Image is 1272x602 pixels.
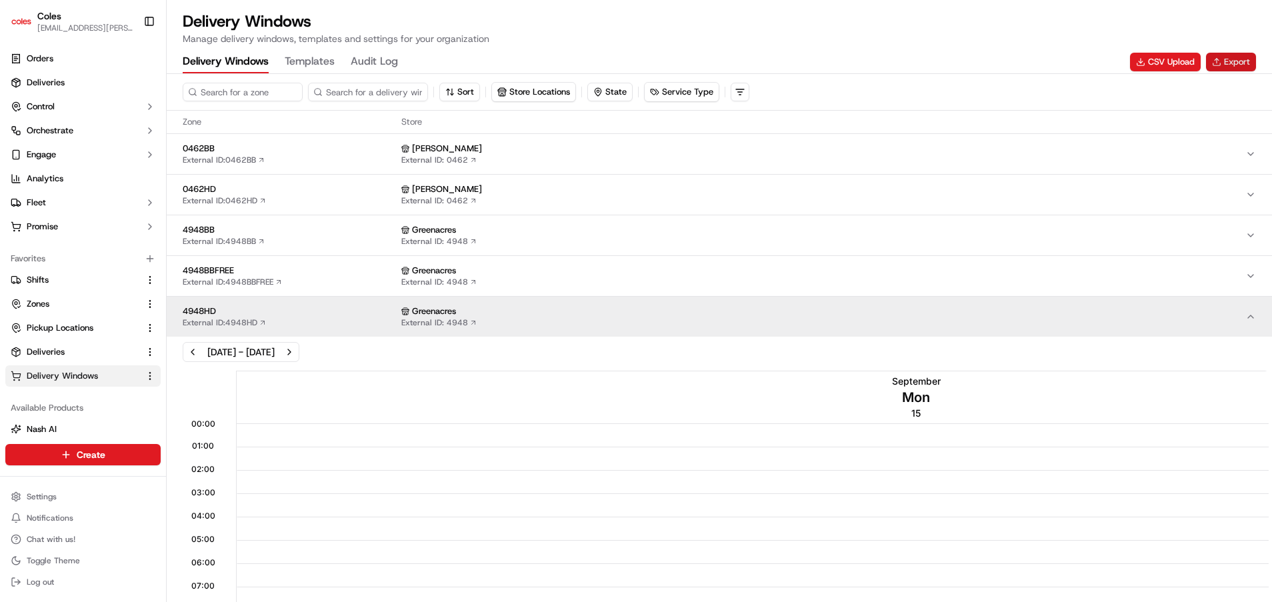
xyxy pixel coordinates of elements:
[27,274,49,286] span: Shifts
[5,365,161,387] button: Delivery Windows
[27,221,58,233] span: Promise
[183,32,489,45] p: Manage delivery windows, templates and settings for your organization
[11,370,139,382] a: Delivery Windows
[191,511,215,521] span: 04:00
[94,225,161,236] a: Powered byPylon
[5,397,161,419] div: Available Products
[107,188,219,212] a: 💻API Documentation
[167,134,1272,174] button: 0462BBExternal ID:0462BB [PERSON_NAME]External ID: 0462
[183,116,396,128] span: Zone
[1206,53,1256,71] button: Export
[183,51,269,73] button: Delivery Windows
[183,317,267,328] a: External ID:4948HD
[412,305,456,317] span: Greenacres
[412,183,482,195] span: [PERSON_NAME]
[5,192,161,213] button: Fleet
[308,83,428,101] input: Search for a delivery window
[5,269,161,291] button: Shifts
[27,101,55,113] span: Control
[27,534,75,545] span: Chat with us!
[183,11,489,32] h1: Delivery Windows
[5,509,161,527] button: Notifications
[5,168,161,189] a: Analytics
[439,83,480,101] button: Sort
[183,236,265,247] a: External ID:4948BB
[113,195,123,205] div: 💻
[280,343,299,361] button: Next week
[45,141,169,151] div: We're available if you need us!
[5,530,161,549] button: Chat with us!
[27,322,93,334] span: Pickup Locations
[27,77,65,89] span: Deliveries
[5,341,161,363] button: Deliveries
[645,83,719,101] button: Service Type
[11,423,155,435] a: Nash AI
[27,125,73,137] span: Orchestrate
[412,224,456,236] span: Greenacres
[892,375,941,388] span: September
[191,581,215,591] span: 07:00
[192,441,214,451] span: 01:00
[183,83,303,101] input: Search for a zone
[902,388,930,407] span: Mon
[401,116,1256,128] span: Store
[27,298,49,310] span: Zones
[5,573,161,591] button: Log out
[167,175,1272,215] button: 0462HDExternal ID:0462HD [PERSON_NAME]External ID: 0462
[37,23,133,33] button: [EMAIL_ADDRESS][PERSON_NAME][PERSON_NAME][DOMAIN_NAME]
[27,577,54,587] span: Log out
[27,193,102,207] span: Knowledge Base
[285,51,335,73] button: Templates
[492,83,575,101] button: Store Locations
[401,317,477,328] a: External ID: 4948
[27,149,56,161] span: Engage
[183,183,396,195] span: 0462HD
[11,322,139,334] a: Pickup Locations
[27,513,73,523] span: Notifications
[126,193,214,207] span: API Documentation
[401,195,477,206] a: External ID: 0462
[401,236,477,247] a: External ID: 4948
[13,127,37,151] img: 1736555255976-a54dd68f-1ca7-489b-9aae-adbdc363a1c4
[207,345,275,359] div: [DATE] - [DATE]
[5,48,161,69] a: Orders
[5,317,161,339] button: Pickup Locations
[11,346,139,358] a: Deliveries
[27,53,53,65] span: Orders
[5,120,161,141] button: Orchestrate
[11,298,139,310] a: Zones
[5,293,161,315] button: Zones
[11,11,32,32] img: Coles
[5,551,161,570] button: Toggle Theme
[8,188,107,212] a: 📗Knowledge Base
[191,464,215,475] span: 02:00
[491,82,576,102] button: Store Locations
[5,419,161,440] button: Nash AI
[167,215,1272,255] button: 4948BBExternal ID:4948BB GreenacresExternal ID: 4948
[183,305,396,317] span: 4948HD
[401,155,477,165] a: External ID: 0462
[5,5,138,37] button: ColesColes[EMAIL_ADDRESS][PERSON_NAME][PERSON_NAME][DOMAIN_NAME]
[27,423,57,435] span: Nash AI
[133,226,161,236] span: Pylon
[183,224,396,236] span: 4948BB
[1130,53,1201,71] a: CSV Upload
[183,195,267,206] a: External ID:0462HD
[183,343,202,361] button: Previous week
[37,9,61,23] button: Coles
[5,96,161,117] button: Control
[5,72,161,93] a: Deliveries
[191,557,215,568] span: 06:00
[27,491,57,502] span: Settings
[27,197,46,209] span: Fleet
[227,131,243,147] button: Start new chat
[412,265,456,277] span: Greenacres
[13,13,40,40] img: Nash
[167,297,1272,337] button: 4948HDExternal ID:4948HD GreenacresExternal ID: 4948
[77,448,105,461] span: Create
[587,83,633,101] button: State
[183,155,265,165] a: External ID:0462BB
[191,534,215,545] span: 05:00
